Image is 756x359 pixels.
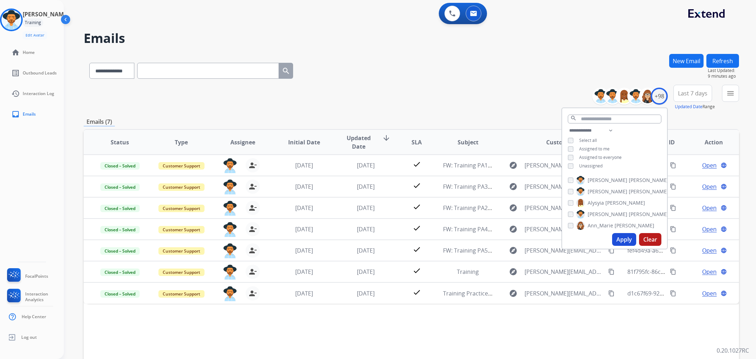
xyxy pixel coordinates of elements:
mat-icon: person_remove [248,161,257,170]
span: [DATE] [295,247,313,254]
mat-icon: person_remove [248,225,257,233]
mat-icon: language [721,290,727,297]
mat-icon: language [721,226,727,232]
span: Subject [458,138,478,147]
mat-icon: content_copy [670,205,676,211]
mat-icon: check [413,266,421,275]
mat-icon: explore [509,289,517,298]
span: [PERSON_NAME] [605,199,645,206]
span: [DATE] [295,225,313,233]
span: Last Updated: [708,68,739,73]
mat-icon: history [11,89,20,98]
p: 0.20.1027RC [717,346,749,355]
span: [PERSON_NAME][EMAIL_ADDRESS][DOMAIN_NAME] [525,246,605,255]
span: Initial Date [288,138,320,147]
span: Customer Support [158,290,205,298]
span: [PERSON_NAME] [588,188,627,195]
span: [PERSON_NAME] [629,177,668,184]
span: [DATE] [357,225,375,233]
mat-icon: content_copy [670,183,676,190]
mat-icon: language [721,183,727,190]
img: agent-avatar [223,265,237,280]
mat-icon: check [413,181,421,190]
button: Last 7 days [673,85,712,102]
th: Action [678,130,739,155]
mat-icon: explore [509,246,517,255]
span: FocalPoints [25,274,48,279]
span: Log out [21,335,37,340]
button: Apply [612,233,636,246]
span: Outbound Leads [23,70,57,76]
span: Ann_Marie [588,222,613,229]
button: Refresh [706,54,739,68]
p: Emails (7) [84,117,115,126]
span: Open [702,182,717,191]
a: FocalPoints [6,268,48,285]
span: Closed – Solved [100,162,140,170]
mat-icon: content_copy [608,269,615,275]
span: FW: Training PA4: Do Not Assign ([PERSON_NAME]) [443,225,577,233]
mat-icon: person_remove [248,246,257,255]
span: Interaction Log [23,91,54,96]
button: Updated Date [675,104,702,110]
img: agent-avatar [223,243,237,258]
span: Customer Support [158,205,205,212]
span: Closed – Solved [100,226,140,233]
span: [PERSON_NAME] [629,211,668,218]
mat-icon: language [721,205,727,211]
mat-icon: check [413,288,421,297]
span: [DATE] [357,268,375,276]
span: Type [175,138,188,147]
mat-icon: arrow_downward [382,134,391,142]
span: 81f795fc-86cc-48c6-a4c1-bc4dcc6461ea [627,268,732,276]
mat-icon: check [413,245,421,254]
mat-icon: language [721,269,727,275]
mat-icon: person_remove [248,289,257,298]
mat-icon: content_copy [670,247,676,254]
span: Closed – Solved [100,290,140,298]
button: New Email [669,54,704,68]
h2: Emails [84,31,739,45]
mat-icon: list_alt [11,69,20,77]
span: Open [702,267,717,276]
mat-icon: home [11,48,20,57]
mat-icon: menu [726,89,735,98]
span: Help Center [22,314,46,320]
span: [PERSON_NAME] [588,177,627,184]
mat-icon: explore [509,204,517,212]
span: Open [702,204,717,212]
span: Assignee [230,138,255,147]
span: Range [675,104,715,110]
mat-icon: search [282,67,290,75]
mat-icon: content_copy [670,226,676,232]
span: Closed – Solved [100,205,140,212]
img: agent-avatar [223,158,237,173]
span: Customer Support [158,226,205,233]
button: Clear [639,233,661,246]
mat-icon: explore [509,182,517,191]
span: FW: Training PA5: Do Not Assign ([PERSON_NAME]) [443,247,577,254]
span: [DATE] [295,183,313,190]
span: Closed – Solved [100,269,140,276]
span: Assigned to everyone [579,154,622,160]
span: [DATE] [357,183,375,190]
span: Assigned to me [579,146,610,152]
span: FW: Training PA1: Do Not Assign ([PERSON_NAME]) [443,161,577,169]
img: avatar [1,10,21,30]
span: FW: Training PA2: Do Not Assign ([PERSON_NAME]) [443,204,577,212]
span: [PERSON_NAME][EMAIL_ADDRESS][PERSON_NAME][DOMAIN_NAME] [525,289,605,298]
span: Open [702,289,717,298]
span: Customer Support [158,183,205,191]
span: Customer [546,138,574,147]
mat-icon: language [721,162,727,169]
span: 9 minutes ago [708,73,739,79]
span: Closed – Solved [100,183,140,191]
span: [PERSON_NAME][EMAIL_ADDRESS][DOMAIN_NAME] [525,161,605,170]
span: [PERSON_NAME][EMAIL_ADDRESS][PERSON_NAME][DOMAIN_NAME] [525,267,605,276]
mat-icon: inbox [11,110,20,118]
span: Customer Support [158,247,205,255]
mat-icon: content_copy [608,290,615,297]
span: Training Practice- New Email [443,289,519,297]
mat-icon: content_copy [670,162,676,169]
img: agent-avatar [223,179,237,194]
